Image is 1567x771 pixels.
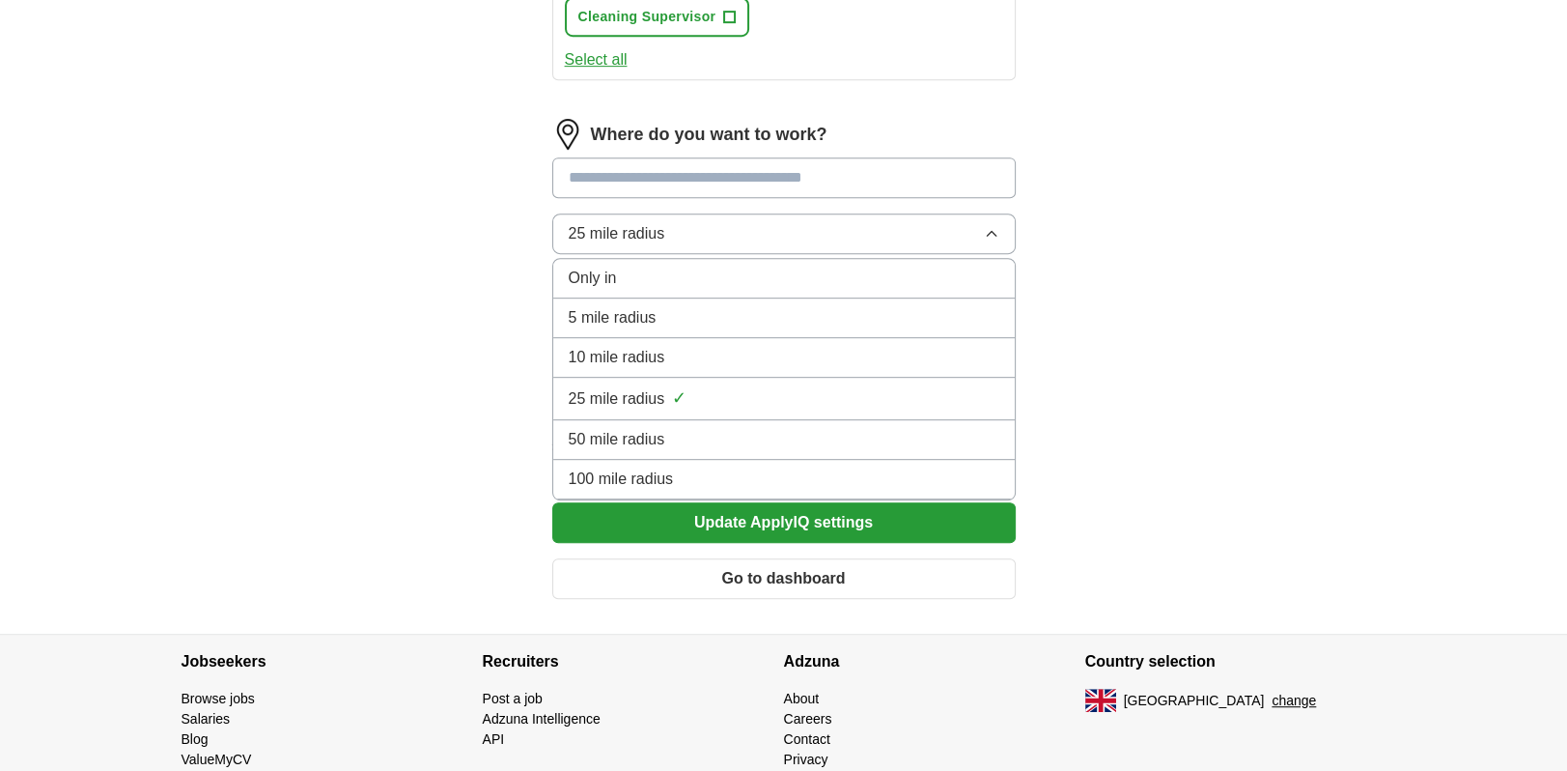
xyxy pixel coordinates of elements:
button: Go to dashboard [552,558,1016,599]
a: Contact [784,731,830,747]
a: Browse jobs [182,691,255,706]
span: [GEOGRAPHIC_DATA] [1124,691,1265,711]
a: Adzuna Intelligence [483,711,601,727]
span: 5 mile radius [569,306,657,329]
button: 25 mile radius [552,214,1016,254]
button: Select all [565,48,628,71]
a: About [784,691,820,706]
span: 100 mile radius [569,468,674,491]
span: 25 mile radius [569,222,665,245]
a: ValueMyCV [182,752,252,767]
span: 10 mile radius [569,346,665,369]
img: location.png [552,119,583,150]
a: Privacy [784,752,828,767]
h4: Country selection [1085,635,1386,689]
a: Post a job [483,691,543,706]
a: Salaries [182,711,231,727]
img: UK flag [1085,689,1116,712]
a: Careers [784,711,832,727]
a: API [483,731,505,747]
label: Where do you want to work? [591,122,827,148]
span: Cleaning Supervisor [578,7,716,27]
button: change [1272,691,1316,711]
span: Only in [569,267,617,290]
a: Blog [182,731,209,747]
span: ✓ [672,385,686,412]
span: 25 mile radius [569,387,665,411]
span: 50 mile radius [569,428,665,451]
button: Update ApplyIQ settings [552,502,1016,543]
